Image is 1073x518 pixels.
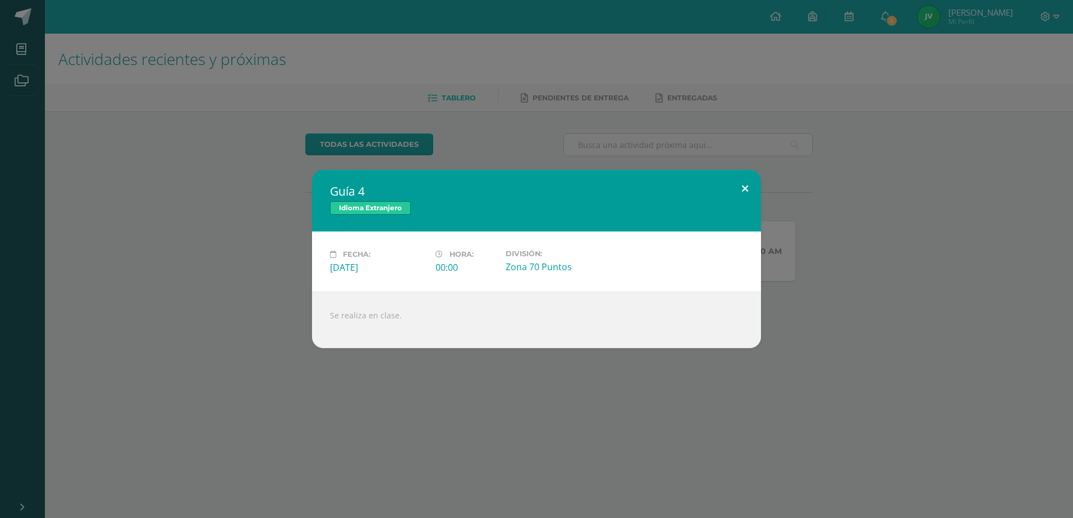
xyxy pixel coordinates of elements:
[330,261,427,274] div: [DATE]
[330,201,411,215] span: Idioma Extranjero
[729,170,761,208] button: Close (Esc)
[343,250,370,258] span: Fecha:
[506,261,602,273] div: Zona 70 Puntos
[450,250,474,258] span: Hora:
[312,292,761,348] div: Se realiza en clase.
[330,183,743,199] h2: Guía 4
[435,261,497,274] div: 00:00
[506,249,602,258] label: División:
